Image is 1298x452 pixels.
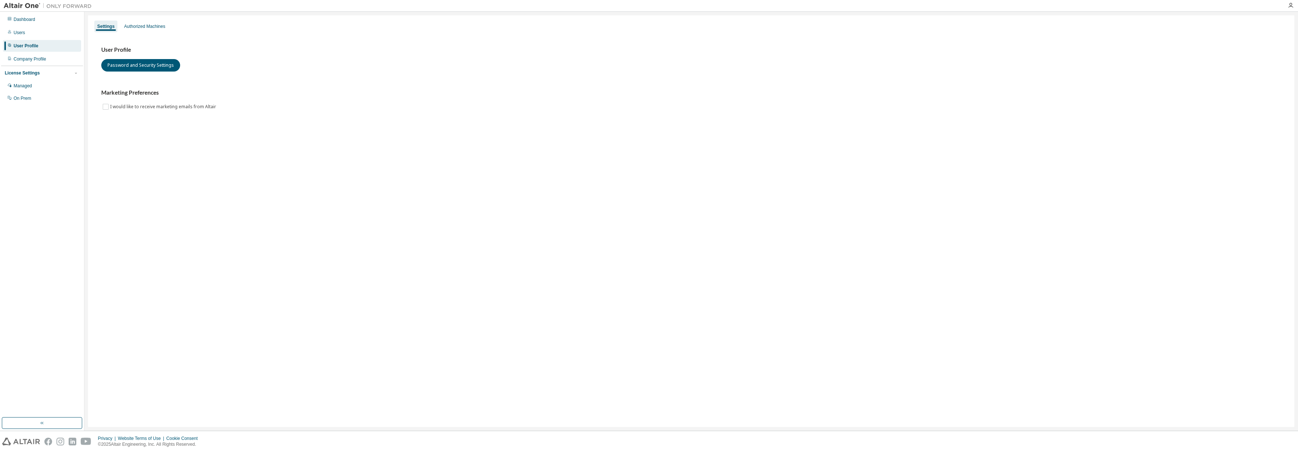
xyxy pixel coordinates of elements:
div: On Prem [14,95,31,101]
h3: User Profile [101,46,1281,54]
p: © 2025 Altair Engineering, Inc. All Rights Reserved. [98,441,202,448]
div: Company Profile [14,56,46,62]
div: License Settings [5,70,40,76]
img: altair_logo.svg [2,438,40,445]
label: I would like to receive marketing emails from Altair [110,102,218,111]
h3: Marketing Preferences [101,89,1281,96]
div: Dashboard [14,17,35,22]
img: instagram.svg [56,438,64,445]
img: youtube.svg [81,438,91,445]
div: Cookie Consent [166,435,202,441]
img: facebook.svg [44,438,52,445]
div: Managed [14,83,32,89]
div: Users [14,30,25,36]
div: Privacy [98,435,118,441]
div: User Profile [14,43,38,49]
img: Altair One [4,2,95,10]
button: Password and Security Settings [101,59,180,72]
div: Settings [97,23,114,29]
div: Website Terms of Use [118,435,166,441]
img: linkedin.svg [69,438,76,445]
div: Authorized Machines [124,23,165,29]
